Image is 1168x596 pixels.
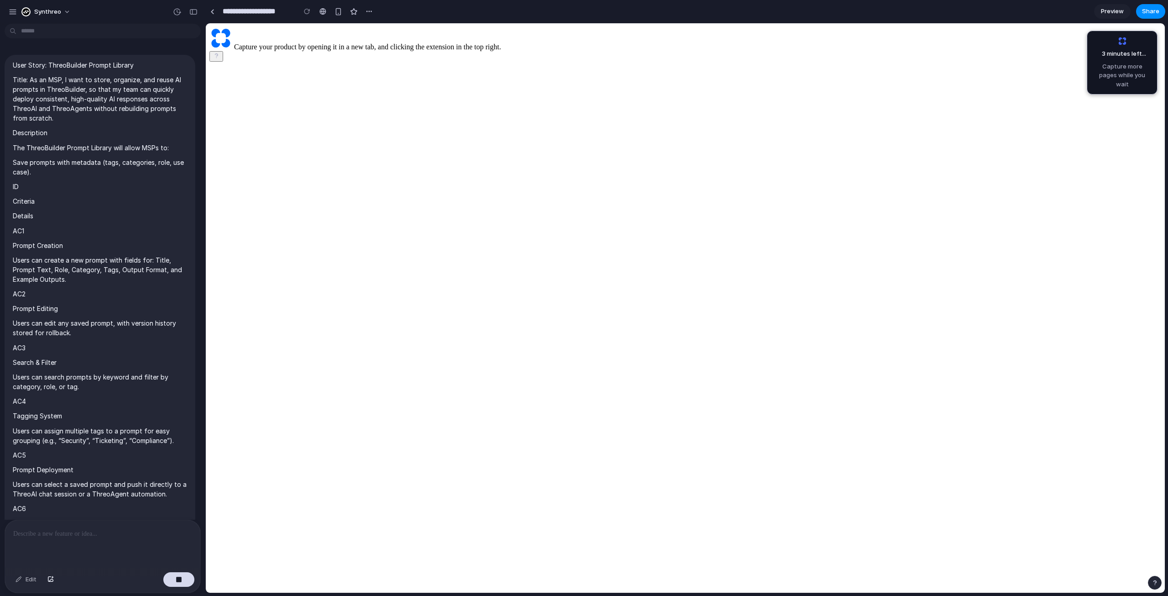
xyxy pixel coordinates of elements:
span: Synthreo [34,7,61,16]
p: AC3 [13,343,187,353]
p: Users can create a new prompt with fields for: Title, Prompt Text, Role, Category, Tags, Output F... [13,255,187,284]
p: Save prompts with metadata (tags, categories, role, use case). [13,158,187,177]
p: Prompt Creation [13,241,187,250]
p: Users can edit any saved prompt, with version history stored for rollback. [13,318,187,338]
p: AC4 [13,396,187,406]
span: Capture your product by opening it in a new tab, and clicking the extension in the top right. [28,20,295,27]
p: AC1 [13,226,187,236]
span: Share [1142,7,1159,16]
p: Prompt Deployment [13,465,187,475]
p: Users can select a saved prompt and push it directly to a ThreoAI chat session or a ThreoAgent au... [13,480,187,499]
p: Details [13,211,187,221]
p: AC6 [13,504,187,513]
p: Prompt Editing [13,304,187,313]
p: Description [13,128,187,137]
p: ID [13,182,187,191]
p: Users can assign multiple tags to a prompt for easy grouping (e.g., “Security”, “Ticketing”, “Com... [13,426,187,445]
p: AC2 [13,289,187,299]
p: AC5 [13,450,187,460]
p: Users can search prompts by keyword and filter by category, role, or tag. [13,372,187,391]
p: The ThreoBuilder Prompt Library will allow MSPs to: [13,143,187,153]
p: Search & Filter [13,358,187,367]
span: Capture more pages while you wait [1093,62,1152,89]
p: Title: As an MSP, I want to store, organize, and reuse AI prompts in ThreoBuilder, so that my tea... [13,75,187,123]
p: Tagging System [13,411,187,421]
span: Preview [1101,7,1124,16]
p: Criteria [13,196,187,206]
p: Access Control [13,519,187,528]
span: 3 minutes left ... [1095,49,1146,58]
button: Synthreo [18,5,75,19]
p: User Story: ThreoBuilder Prompt Library [13,60,187,70]
a: Preview [1094,4,1131,19]
button: Share [1136,4,1165,19]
